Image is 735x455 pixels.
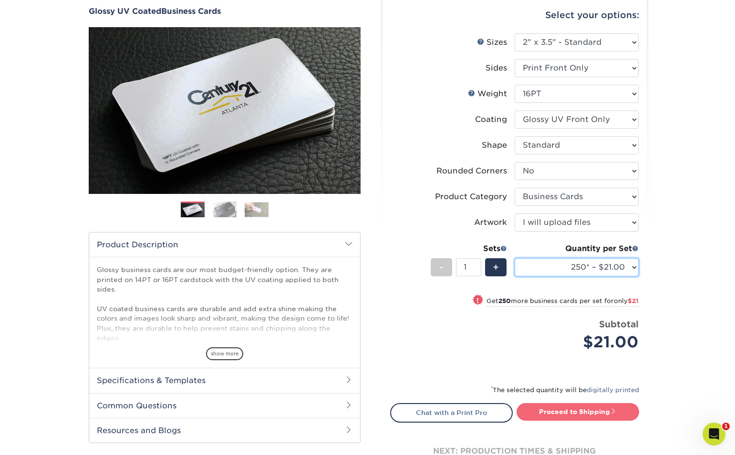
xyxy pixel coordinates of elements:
[431,243,507,254] div: Sets
[477,37,507,48] div: Sizes
[498,297,511,304] strong: 250
[89,7,161,16] span: Glossy UV Coated
[587,386,639,394] a: digitally printed
[522,331,639,354] div: $21.00
[436,165,507,177] div: Rounded Corners
[493,260,499,274] span: +
[89,368,360,393] h2: Specifications & Templates
[89,7,361,16] a: Glossy UV CoatedBusiness Cards
[89,233,360,257] h2: Product Description
[475,114,507,125] div: Coating
[2,426,81,452] iframe: Google Customer Reviews
[181,198,205,222] img: Business Cards 01
[703,423,725,445] iframe: Intercom live chat
[614,297,639,304] span: only
[476,295,479,305] span: !
[482,140,507,151] div: Shape
[487,297,639,307] small: Get more business cards per set for
[97,265,352,391] p: Glossy business cards are our most budget-friendly option. They are printed on 14PT or 16PT cards...
[390,403,513,422] a: Chat with a Print Pro
[89,393,360,418] h2: Common Questions
[517,403,639,420] a: Proceed to Shipping
[628,297,639,304] span: $21
[486,62,507,74] div: Sides
[474,217,507,228] div: Artwork
[435,191,507,202] div: Product Category
[468,88,507,100] div: Weight
[245,202,269,217] img: Business Cards 03
[491,386,639,394] small: The selected quantity will be
[439,260,444,274] span: -
[89,418,360,443] h2: Resources and Blogs
[213,201,237,218] img: Business Cards 02
[206,347,243,360] span: show more
[515,243,639,254] div: Quantity per Set
[722,423,730,430] span: 1
[89,7,361,16] h1: Business Cards
[599,319,639,329] strong: Subtotal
